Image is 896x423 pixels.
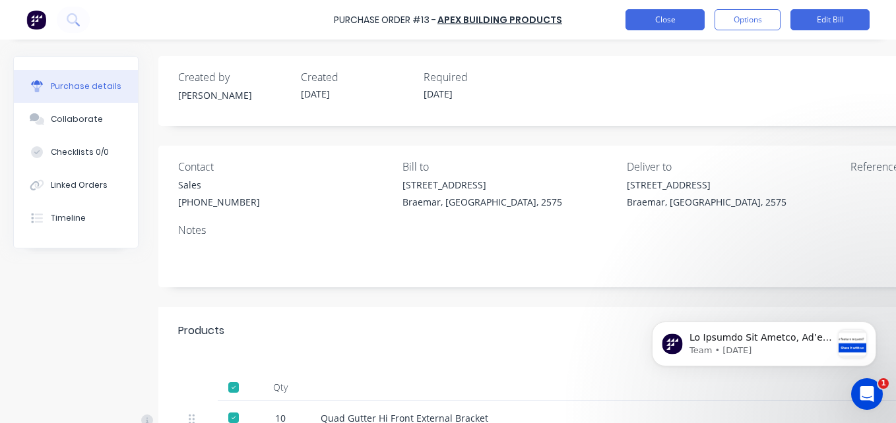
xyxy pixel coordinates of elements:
div: Linked Orders [51,179,108,191]
button: Edit Bill [790,9,870,30]
div: Braemar, [GEOGRAPHIC_DATA], 2575 [402,195,562,209]
div: [STREET_ADDRESS] [402,178,562,192]
img: Factory [26,10,46,30]
div: [STREET_ADDRESS] [627,178,786,192]
div: Collaborate [51,113,103,125]
iframe: Intercom live chat [851,378,883,410]
button: Linked Orders [14,169,138,202]
div: Contact [178,159,393,175]
button: Options [715,9,781,30]
button: Timeline [14,202,138,235]
div: Bill to [402,159,617,175]
div: Required [424,69,536,85]
div: Timeline [51,212,86,224]
div: Created [301,69,413,85]
div: Qty [251,374,310,401]
button: Purchase details [14,70,138,103]
div: Deliver to [627,159,841,175]
button: Collaborate [14,103,138,136]
p: Message from Team, sent 1w ago [57,49,200,61]
span: 1 [878,378,889,389]
button: Close [625,9,705,30]
a: Apex Building Products [437,13,562,26]
div: [PHONE_NUMBER] [178,195,260,209]
div: Checklists 0/0 [51,146,109,158]
div: Sales [178,178,260,192]
div: Created by [178,69,290,85]
div: Purchase Order #13 - [334,13,436,27]
div: Braemar, [GEOGRAPHIC_DATA], 2575 [627,195,786,209]
div: [PERSON_NAME] [178,88,290,102]
div: Products [178,323,224,339]
button: Checklists 0/0 [14,136,138,169]
iframe: Intercom notifications message [632,295,896,387]
div: Purchase details [51,80,121,92]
